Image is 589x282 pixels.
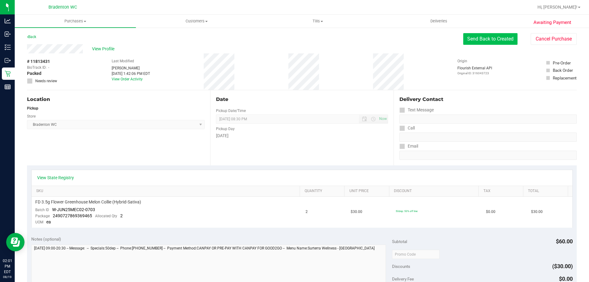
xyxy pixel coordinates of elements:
[112,65,150,71] div: [PERSON_NAME]
[392,239,407,244] span: Subtotal
[48,65,49,70] span: -
[15,18,136,24] span: Purchases
[216,133,388,139] div: [DATE]
[306,209,308,215] span: 2
[27,35,36,39] a: Back
[537,5,577,10] span: Hi, [PERSON_NAME]!
[216,96,388,103] div: Date
[52,207,95,212] span: W-JUN25MEC02-0703
[378,15,499,28] a: Deliveries
[95,214,117,218] span: Allocated Qty
[36,189,297,194] a: SKU
[27,96,205,103] div: Location
[15,15,136,28] a: Purchases
[399,114,577,124] input: Format: (999) 999-9999
[531,33,577,45] button: Cancel Purchase
[399,142,418,151] label: Email
[5,57,11,64] inline-svg: Outbound
[396,210,418,213] span: 50dep: 50% off line
[27,58,50,65] span: # 11813431
[27,70,41,77] span: Packed
[120,213,123,218] span: 2
[136,15,257,28] a: Customers
[35,214,50,218] span: Package
[92,46,117,52] span: View Profile
[533,19,571,26] span: Awaiting Payment
[35,78,57,84] span: Needs review
[3,275,12,279] p: 08/19
[457,58,467,64] label: Origin
[392,261,410,272] span: Discounts
[6,233,25,251] iframe: Resource center
[27,65,47,70] span: BioTrack ID:
[112,71,150,76] div: [DATE] 1:42:06 PM EDT
[486,209,495,215] span: $0.00
[457,71,492,75] p: Original ID: 316043723
[5,71,11,77] inline-svg: Retail
[5,18,11,24] inline-svg: Analytics
[31,237,61,241] span: Notes (optional)
[553,60,571,66] div: Pre-Order
[531,209,543,215] span: $30.00
[216,108,246,114] label: Pickup Date/Time
[5,84,11,90] inline-svg: Reports
[257,18,378,24] span: Tills
[483,189,521,194] a: Tax
[216,126,235,132] label: Pickup Day
[399,124,415,133] label: Call
[457,65,492,75] div: Flourish External API
[552,263,573,269] span: ($30.00)
[399,96,577,103] div: Delivery Contact
[553,75,576,81] div: Replacement
[399,106,434,114] label: Text Message
[136,18,257,24] span: Customers
[394,189,476,194] a: Discount
[351,209,362,215] span: $30.00
[392,276,414,281] span: Delivery Fee
[53,213,92,218] span: 2490727869369465
[399,133,577,142] input: Format: (999) 999-9999
[463,33,518,45] button: Send Back to Created
[559,276,573,282] span: $0.00
[556,238,573,245] span: $60.00
[37,175,74,181] a: View State Registry
[35,220,43,224] span: UOM
[27,114,36,119] label: Store
[257,15,378,28] a: Tills
[553,67,573,73] div: Back Order
[5,31,11,37] inline-svg: Inbound
[349,189,387,194] a: Unit Price
[46,219,51,224] span: ea
[112,58,134,64] label: Last Modified
[528,189,565,194] a: Total
[27,106,38,110] strong: Pickup
[35,208,49,212] span: Batch ID
[112,77,143,81] a: View Order Activity
[3,258,12,275] p: 02:01 PM EDT
[35,199,141,205] span: FD 3.5g Flower Greenhouse Melon Collie (Hybrid-Sativa)
[422,18,456,24] span: Deliveries
[48,5,77,10] span: Bradenton WC
[305,189,342,194] a: Quantity
[392,250,440,259] input: Promo Code
[5,44,11,50] inline-svg: Inventory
